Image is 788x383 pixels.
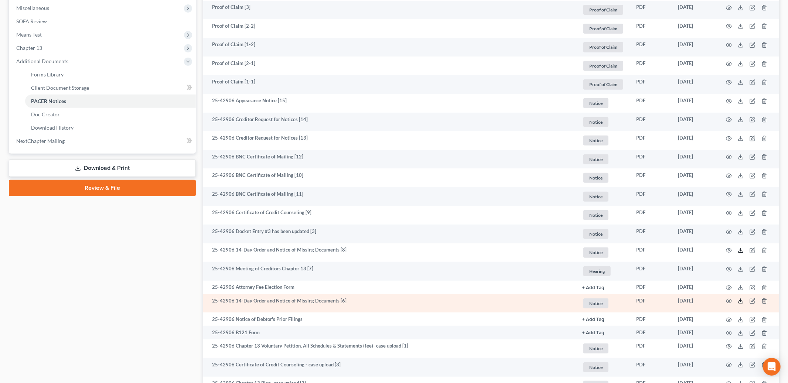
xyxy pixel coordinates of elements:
[582,316,624,323] a: + Add Tag
[203,243,576,262] td: 25-42906 14-Day Order and Notice of Missing Documents [8]
[31,85,89,91] span: Client Document Storage
[16,45,42,51] span: Chapter 13
[630,262,672,281] td: PDF
[582,361,624,373] a: Notice
[630,113,672,131] td: PDF
[582,4,624,16] a: Proof of Claim
[10,134,196,148] a: NextChapter Mailing
[582,329,624,336] a: + Add Tag
[25,95,196,108] a: PACER Notices
[203,168,576,187] td: 25-42906 BNC Certificate of Mailing [10]
[763,358,781,376] div: Open Intercom Messenger
[582,191,624,203] a: Notice
[672,225,717,243] td: [DATE]
[582,331,604,335] button: + Add Tag
[582,284,624,291] a: + Add Tag
[203,75,576,94] td: Proof of Claim [1-1]
[583,192,608,202] span: Notice
[203,113,576,131] td: 25-42906 Creditor Request for Notices [14]
[630,187,672,206] td: PDF
[583,210,608,220] span: Notice
[583,61,623,71] span: Proof of Claim
[672,358,717,377] td: [DATE]
[582,153,624,165] a: Notice
[25,68,196,81] a: Forms Library
[582,172,624,184] a: Notice
[630,57,672,75] td: PDF
[582,317,604,322] button: + Add Tag
[630,131,672,150] td: PDF
[630,38,672,57] td: PDF
[31,111,60,117] span: Doc Creator
[582,246,624,259] a: Notice
[582,60,624,72] a: Proof of Claim
[10,15,196,28] a: SOFA Review
[630,225,672,243] td: PDF
[582,265,624,277] a: Hearing
[203,339,576,358] td: 25-42906 Chapter 13 Voluntary Petition, All Schedules & Statements (fee)- case upload [1]
[672,75,717,94] td: [DATE]
[203,326,576,339] td: 25-42906 B121 Form
[630,206,672,225] td: PDF
[672,243,717,262] td: [DATE]
[672,150,717,169] td: [DATE]
[203,294,576,313] td: 25-42906 14-Day Order and Notice of Missing Documents [6]
[672,206,717,225] td: [DATE]
[25,108,196,121] a: Doc Creator
[9,160,196,177] a: Download & Print
[583,24,623,34] span: Proof of Claim
[203,187,576,206] td: 25-42906 BNC Certificate of Mailing [11]
[583,173,608,183] span: Notice
[203,150,576,169] td: 25-42906 BNC Certificate of Mailing [12]
[583,42,623,52] span: Proof of Claim
[583,247,608,257] span: Notice
[582,97,624,109] a: Notice
[583,79,623,89] span: Proof of Claim
[630,75,672,94] td: PDF
[203,57,576,75] td: Proof of Claim [2-1]
[630,168,672,187] td: PDF
[672,281,717,294] td: [DATE]
[203,19,576,38] td: Proof of Claim [2-2]
[583,154,608,164] span: Notice
[672,326,717,339] td: [DATE]
[672,168,717,187] td: [DATE]
[203,131,576,150] td: 25-42906 Creditor Request for Notices [13]
[203,94,576,113] td: 25-42906 Appearance Notice [15]
[583,343,608,353] span: Notice
[25,121,196,134] a: Download History
[203,225,576,243] td: 25-42906 Docket Entry #3 has been updated [3]
[203,281,576,294] td: 25-42906 Attorney Fee Election Form
[203,358,576,377] td: 25-42906 Certificate of Credit Counseling - case upload [3]
[630,358,672,377] td: PDF
[583,117,608,127] span: Notice
[583,298,608,308] span: Notice
[672,113,717,131] td: [DATE]
[583,98,608,108] span: Notice
[630,1,672,20] td: PDF
[582,228,624,240] a: Notice
[582,285,604,290] button: + Add Tag
[203,1,576,20] td: Proof of Claim [3]
[672,187,717,206] td: [DATE]
[203,38,576,57] td: Proof of Claim [1-2]
[672,131,717,150] td: [DATE]
[583,266,611,276] span: Hearing
[31,98,66,104] span: PACER Notices
[16,138,65,144] span: NextChapter Mailing
[31,124,74,131] span: Download History
[203,206,576,225] td: 25-42906 Certificate of Credit Counseling [9]
[672,1,717,20] td: [DATE]
[630,294,672,313] td: PDF
[25,81,196,95] a: Client Document Storage
[203,262,576,281] td: 25-42906 Meeting of Creditors Chapter 13 [7]
[672,94,717,113] td: [DATE]
[582,116,624,128] a: Notice
[16,58,68,64] span: Additional Documents
[630,339,672,358] td: PDF
[672,339,717,358] td: [DATE]
[630,326,672,339] td: PDF
[583,229,608,239] span: Notice
[582,134,624,147] a: Notice
[583,5,623,15] span: Proof of Claim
